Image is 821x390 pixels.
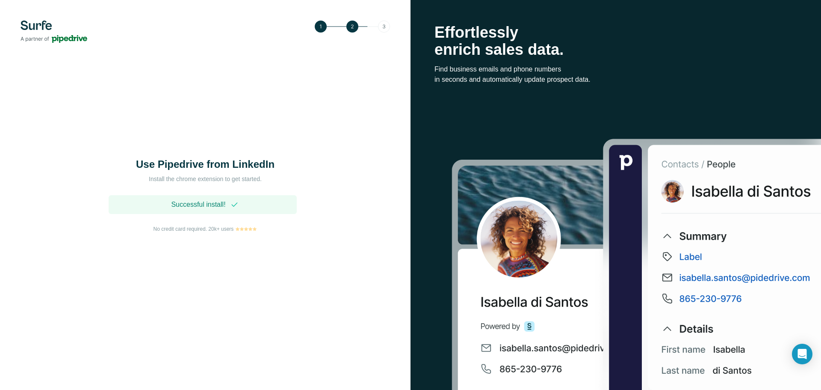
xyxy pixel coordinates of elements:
[315,21,390,33] img: Step 2
[120,158,291,171] h1: Use Pipedrive from LinkedIn
[154,225,234,233] span: No credit card required. 20k+ users
[434,41,797,58] p: enrich sales data.
[171,199,225,210] span: Successful install!
[452,137,821,390] img: Surfe Stock Photo - Selling good vibes
[434,64,797,74] p: Find business emails and phone numbers
[792,344,812,364] div: Open Intercom Messenger
[120,175,291,183] p: Install the chrome extension to get started.
[434,24,797,41] p: Effortlessly
[434,74,797,85] p: in seconds and automatically update prospect data.
[21,21,87,43] img: Surfe's logo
